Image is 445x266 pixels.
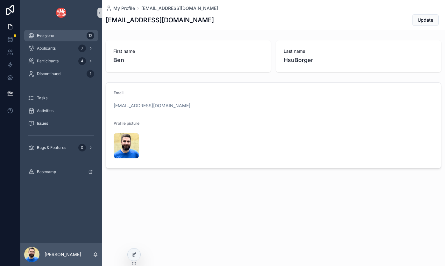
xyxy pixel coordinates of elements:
span: Basecamp [37,169,56,174]
span: Email [114,90,124,95]
span: Update [418,17,433,23]
a: Applicants7 [24,43,98,54]
div: 7 [78,45,86,52]
a: My Profile [106,5,135,11]
a: [EMAIL_ADDRESS][DOMAIN_NAME] [114,102,190,109]
span: Last name [284,48,434,54]
a: Everyone12 [24,30,98,41]
span: HsuBorger [284,56,434,65]
a: Tasks [24,92,98,104]
div: 0 [78,144,86,151]
span: Discontinued [37,71,60,76]
div: 1 [87,70,94,78]
span: Applicants [37,46,56,51]
button: Update [412,14,439,26]
span: Tasks [37,95,47,101]
h1: [EMAIL_ADDRESS][DOMAIN_NAME] [106,16,214,24]
a: [EMAIL_ADDRESS][DOMAIN_NAME] [141,5,218,11]
span: Activities [37,108,53,113]
span: Profile picture [114,121,139,126]
img: App logo [56,8,66,18]
span: First name [113,48,263,54]
div: scrollable content [20,25,102,186]
div: 4 [78,57,86,65]
span: Everyone [37,33,54,38]
div: 12 [87,32,94,39]
span: Ben [113,56,263,65]
p: [PERSON_NAME] [45,251,81,258]
span: Issues [37,121,48,126]
span: My Profile [113,5,135,11]
a: Bugs & Features0 [24,142,98,153]
span: Participants [37,59,59,64]
a: Discontinued1 [24,68,98,80]
a: Participants4 [24,55,98,67]
a: Basecamp [24,166,98,178]
a: Issues [24,118,98,129]
span: Bugs & Features [37,145,66,150]
a: Activities [24,105,98,116]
